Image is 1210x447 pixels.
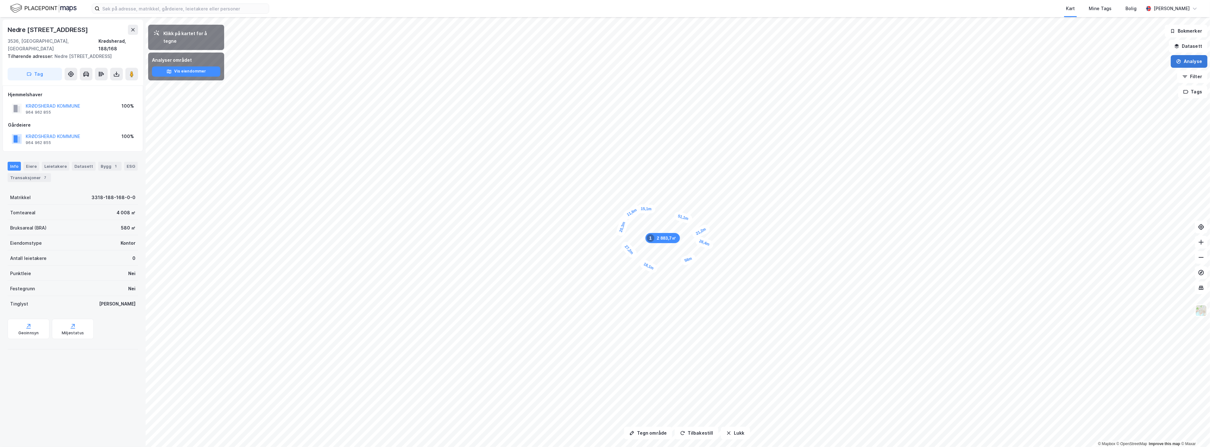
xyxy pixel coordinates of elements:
[8,37,98,53] div: 3536, [GEOGRAPHIC_DATA], [GEOGRAPHIC_DATA]
[98,162,122,171] div: Bygg
[121,224,135,232] div: 580 ㎡
[10,194,31,201] div: Matrikkel
[113,163,119,169] div: 1
[1125,5,1137,12] div: Bolig
[1178,85,1207,98] button: Tags
[42,174,48,181] div: 7
[615,217,629,237] div: Map marker
[152,56,220,64] div: Analyser området
[132,255,135,262] div: 0
[1154,5,1190,12] div: [PERSON_NAME]
[1171,55,1207,68] button: Analyse
[1195,305,1207,317] img: Z
[122,133,134,140] div: 100%
[128,270,135,277] div: Nei
[117,209,135,217] div: 4 008 ㎡
[8,91,138,98] div: Hjemmelshaver
[691,223,711,240] div: Map marker
[62,331,84,336] div: Miljøstatus
[1169,40,1207,53] button: Datasett
[10,224,47,232] div: Bruksareal (BRA)
[620,240,639,260] div: Map marker
[1149,442,1180,446] a: Improve this map
[1117,442,1147,446] a: OpenStreetMap
[680,253,697,266] div: Map marker
[100,4,269,13] input: Søk på adresse, matrikkel, gårdeiere, leietakere eller personer
[18,331,39,336] div: Geoinnsyn
[10,255,47,262] div: Antall leietakere
[8,54,54,59] span: Tilhørende adresser:
[99,300,135,308] div: [PERSON_NAME]
[8,162,21,171] div: Info
[23,162,39,171] div: Eiere
[26,140,51,145] div: 964 962 855
[694,236,715,250] div: Map marker
[152,66,220,77] button: Vis eiendommer
[673,211,693,224] div: Map marker
[10,3,77,14] img: logo.f888ab2527a4732fd821a326f86c7f29.svg
[8,173,51,182] div: Transaksjoner
[1089,5,1112,12] div: Mine Tags
[10,300,28,308] div: Tinglyst
[8,25,89,35] div: Nedre [STREET_ADDRESS]
[124,162,138,171] div: ESG
[98,37,138,53] div: Krødsherad, 188/168
[10,209,35,217] div: Tomteareal
[1165,25,1207,37] button: Bokmerker
[42,162,69,171] div: Leietakere
[1066,5,1075,12] div: Kart
[721,427,750,439] button: Lukk
[647,234,654,242] div: 1
[122,102,134,110] div: 100%
[1098,442,1115,446] a: Mapbox
[10,285,35,293] div: Festegrunn
[10,270,31,277] div: Punktleie
[128,285,135,293] div: Nei
[8,121,138,129] div: Gårdeiere
[624,427,672,439] button: Tegn område
[8,53,133,60] div: Nedre [STREET_ADDRESS]
[1178,417,1210,447] div: Kontrollprogram for chat
[1177,70,1207,83] button: Filter
[622,204,642,221] div: Map marker
[26,110,51,115] div: 964 962 855
[10,239,42,247] div: Eiendomstype
[72,162,96,171] div: Datasett
[121,239,135,247] div: Kontor
[675,427,718,439] button: Tilbakestill
[637,204,656,213] div: Map marker
[639,258,659,274] div: Map marker
[91,194,135,201] div: 3318-188-168-0-0
[1178,417,1210,447] iframe: Chat Widget
[646,233,680,243] div: Map marker
[163,30,219,45] div: Klikk på kartet for å tegne
[8,68,62,80] button: Tag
